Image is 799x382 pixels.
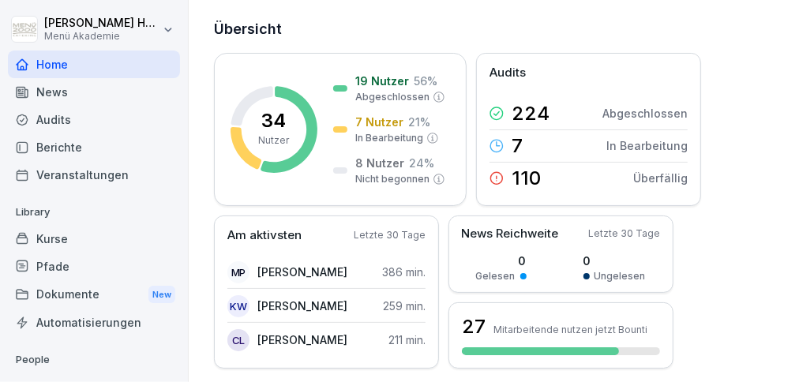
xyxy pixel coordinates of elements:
[44,17,159,30] p: [PERSON_NAME] Hemmen
[602,105,688,122] p: Abgeschlossen
[8,225,180,253] a: Kurse
[382,264,426,280] p: 386 min.
[8,200,180,225] p: Library
[8,309,180,336] a: Automatisierungen
[461,225,558,243] p: News Reichweite
[383,298,426,314] p: 259 min.
[8,347,180,373] p: People
[606,137,688,154] p: In Bearbeitung
[257,264,347,280] p: [PERSON_NAME]
[512,169,541,188] p: 110
[409,155,434,171] p: 24 %
[148,286,175,304] div: New
[476,253,527,269] p: 0
[493,324,647,335] p: Mitarbeitende nutzen jetzt Bounti
[8,280,180,309] div: Dokumente
[588,227,660,241] p: Letzte 30 Tage
[462,313,486,340] h3: 27
[355,131,423,145] p: In Bearbeitung
[44,31,159,42] p: Menü Akademie
[8,133,180,161] a: Berichte
[257,298,347,314] p: [PERSON_NAME]
[262,111,287,130] p: 34
[512,137,523,155] p: 7
[259,133,290,148] p: Nutzer
[388,331,426,348] p: 211 min.
[227,261,249,283] div: MP
[408,114,430,130] p: 21 %
[414,73,437,89] p: 56 %
[355,90,430,104] p: Abgeschlossen
[227,329,249,351] div: CL
[355,172,430,186] p: Nicht begonnen
[490,64,526,82] p: Audits
[227,227,302,245] p: Am aktivsten
[355,155,404,171] p: 8 Nutzer
[8,51,180,78] a: Home
[595,269,646,283] p: Ungelesen
[512,104,550,123] p: 224
[8,253,180,280] a: Pfade
[214,18,775,40] h2: Übersicht
[8,280,180,309] a: DokumenteNew
[227,295,249,317] div: KW
[355,114,403,130] p: 7 Nutzer
[8,78,180,106] a: News
[633,170,688,186] p: Überfällig
[355,73,409,89] p: 19 Nutzer
[257,331,347,348] p: [PERSON_NAME]
[583,253,646,269] p: 0
[354,228,426,242] p: Letzte 30 Tage
[8,161,180,189] a: Veranstaltungen
[8,106,180,133] a: Audits
[476,269,516,283] p: Gelesen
